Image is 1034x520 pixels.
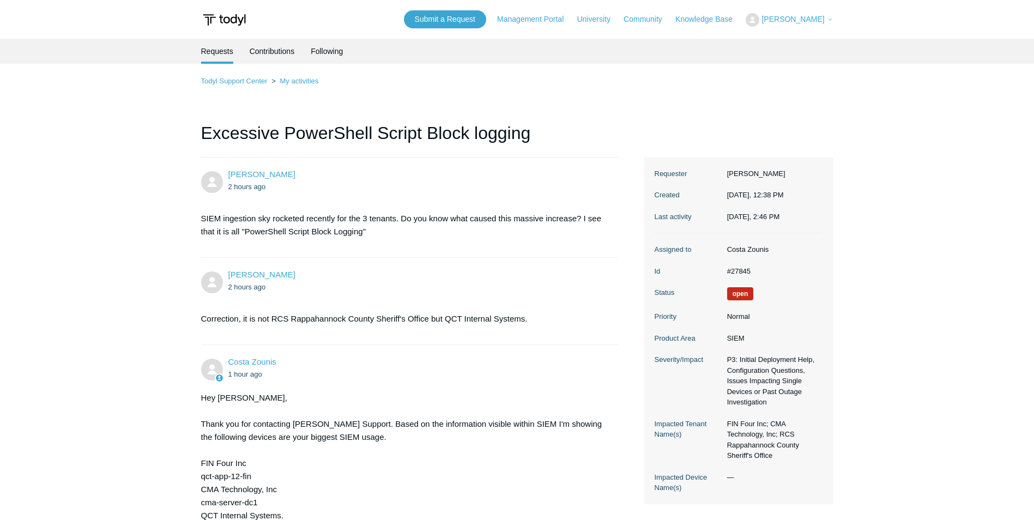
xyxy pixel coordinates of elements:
[727,191,784,199] time: 09/02/2025, 12:38
[655,211,722,222] dt: Last activity
[655,190,722,201] dt: Created
[311,39,343,64] a: Following
[675,14,743,25] a: Knowledge Base
[577,14,621,25] a: University
[727,287,754,300] span: We are working on a response for you
[727,213,780,221] time: 09/02/2025, 14:46
[761,15,824,23] span: [PERSON_NAME]
[655,333,722,344] dt: Product Area
[228,370,262,378] time: 09/02/2025, 13:30
[722,333,823,344] dd: SIEM
[722,168,823,179] dd: [PERSON_NAME]
[201,77,270,85] li: Todyl Support Center
[655,472,722,493] dt: Impacted Device Name(s)
[655,266,722,277] dt: Id
[228,270,295,279] span: Nicholas Weber
[655,168,722,179] dt: Requester
[228,283,266,291] time: 09/02/2025, 12:42
[269,77,318,85] li: My activities
[201,212,608,238] p: SIEM ingestion sky rocketed recently for the 3 tenants. Do you know what caused this massive incr...
[250,39,295,64] a: Contributions
[722,354,823,408] dd: P3: Initial Deployment Help, Configuration Questions, Issues Impacting Single Devices or Past Out...
[746,13,833,27] button: [PERSON_NAME]
[722,311,823,322] dd: Normal
[722,472,823,483] dd: —
[201,10,247,30] img: Todyl Support Center Help Center home page
[655,354,722,365] dt: Severity/Impact
[228,270,295,279] a: [PERSON_NAME]
[228,170,295,179] span: Nicholas Weber
[655,419,722,440] dt: Impacted Tenant Name(s)
[722,244,823,255] dd: Costa Zounis
[228,357,276,366] a: Costa Zounis
[655,287,722,298] dt: Status
[228,170,295,179] a: [PERSON_NAME]
[201,39,233,64] li: Requests
[201,120,619,158] h1: Excessive PowerShell Script Block logging
[201,312,608,325] p: Correction, it is not RCS Rappahannock County Sheriff's Office but QCT Internal Systems.
[655,244,722,255] dt: Assigned to
[722,266,823,277] dd: #27845
[497,14,575,25] a: Management Portal
[404,10,486,28] a: Submit a Request
[228,183,266,191] time: 09/02/2025, 12:38
[280,77,318,85] a: My activities
[722,419,823,461] dd: FIN Four Inc; CMA Technology, Inc; RCS Rappahannock County Sheriff's Office
[201,77,268,85] a: Todyl Support Center
[624,14,673,25] a: Community
[655,311,722,322] dt: Priority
